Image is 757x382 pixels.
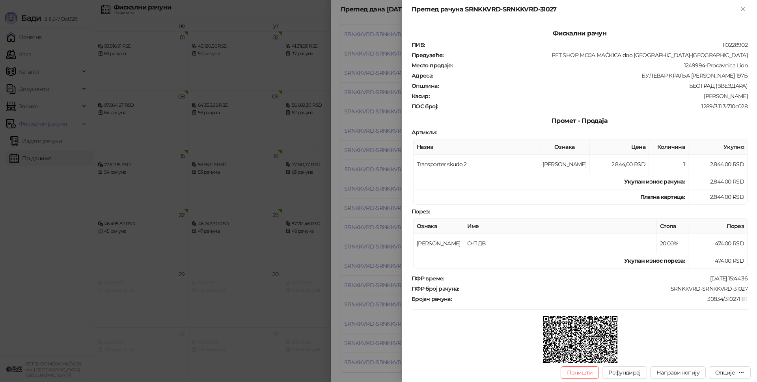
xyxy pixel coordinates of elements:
button: Направи копију [650,366,706,379]
td: 474,00 RSD [688,234,748,253]
span: Фискални рачун [546,30,613,37]
button: Опције [709,366,751,379]
strong: ПФР време : [412,275,444,282]
td: 2.844,00 RSD [590,155,649,174]
strong: ПИБ : [412,41,425,48]
div: [DATE] 15:44:36 [445,275,748,282]
th: Име [464,219,657,234]
td: 2.844,00 RSD [688,155,748,174]
td: Transporter skudo 2 [414,155,539,174]
span: Промет - Продаја [545,117,614,124]
th: Цена [590,139,649,155]
div: 1289/3.11.3-710c028 [438,103,748,110]
div: Преглед рачуна SRNKKVRD-SRNKKVRD-31027 [412,5,738,14]
strong: Бројач рачуна : [412,295,451,302]
div: Опције [715,369,735,376]
th: Стопа [657,219,688,234]
div: 110228902 [425,41,748,48]
div: 1249994-Prodavnica Lion [453,62,748,69]
td: 1 [649,155,688,174]
th: Ознака [539,139,590,155]
div: PET SHOP MOJA MAČKICA doo [GEOGRAPHIC_DATA]-[GEOGRAPHIC_DATA] [444,52,748,59]
strong: Порез : [412,208,430,215]
strong: Укупан износ рачуна : [624,178,685,185]
th: Ознака [414,219,464,234]
button: Close [738,5,748,14]
strong: Место продаје : [412,62,453,69]
div: SRNKKVRD-SRNKKVRD-31027 [460,285,748,292]
th: Укупно [688,139,748,155]
td: 2.844,00 RSD [688,189,748,205]
div: БУЛЕВАР КРАЉА [PERSON_NAME] 197Б [434,72,748,79]
td: О-ПДВ [464,234,657,253]
div: 30834/31027ПП [452,295,748,302]
strong: Платна картица : [640,193,685,200]
div: БЕОГРАД (ЗВЕЗДАРА) [439,82,748,89]
strong: Општина : [412,82,438,89]
strong: ПОС број : [412,103,438,110]
td: 20,00% [657,234,688,253]
span: Направи копију [656,369,699,376]
td: 474,00 RSD [688,253,748,269]
div: [PERSON_NAME] [430,93,748,100]
th: Назив [414,139,539,155]
th: Порез [688,219,748,234]
strong: Предузеће : [412,52,444,59]
strong: ПФР број рачуна : [412,285,459,292]
td: [PERSON_NAME] [414,234,464,253]
strong: Укупан износ пореза: [624,257,685,264]
strong: Адреса : [412,72,433,79]
button: Рефундирај [602,366,647,379]
strong: Артикли : [412,129,437,136]
button: Поништи [561,366,599,379]
th: Количина [649,139,688,155]
strong: Касир : [412,93,429,100]
td: [PERSON_NAME] [539,155,590,174]
td: 2.844,00 RSD [688,174,748,189]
